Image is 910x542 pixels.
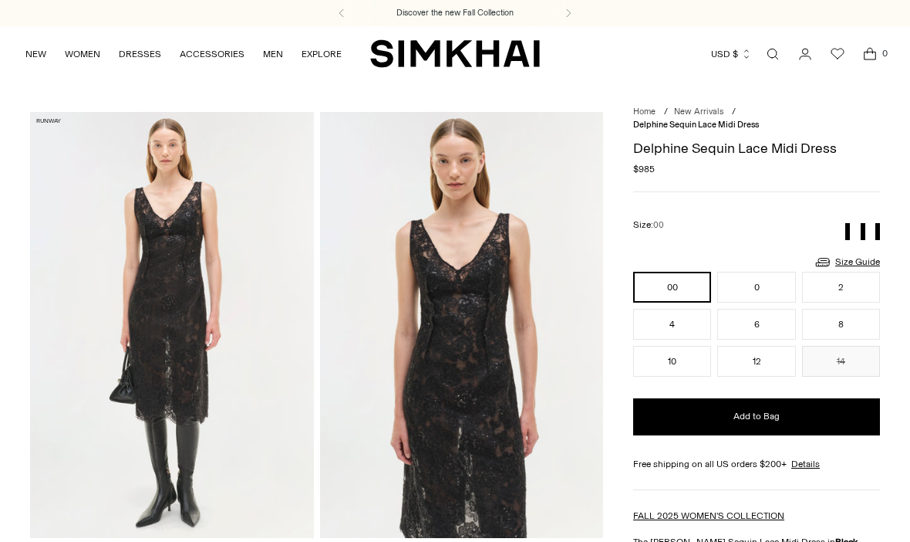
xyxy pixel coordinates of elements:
[633,106,880,131] nav: breadcrumbs
[664,106,668,119] div: /
[717,272,795,303] button: 0
[633,272,711,303] button: 00
[711,37,752,71] button: USD $
[633,510,784,521] a: FALL 2025 WOMEN'S COLLECTION
[119,37,161,71] a: DRESSES
[653,220,664,230] span: 00
[396,7,514,19] a: Discover the new Fall Collection
[791,457,820,471] a: Details
[717,346,795,377] button: 12
[732,106,736,119] div: /
[302,37,342,71] a: EXPLORE
[674,107,723,117] a: New Arrivals
[633,457,880,471] div: Free shipping on all US orders $200+
[633,141,880,155] h1: Delphine Sequin Lace Midi Dress
[802,346,880,377] button: 14
[370,39,540,69] a: SIMKHAI
[65,37,100,71] a: WOMEN
[633,107,656,117] a: Home
[790,39,821,69] a: Go to the account page
[878,46,891,60] span: 0
[633,162,655,176] span: $985
[733,410,780,423] span: Add to Bag
[320,112,604,537] img: Delphine Sequin Lace Midi Dress
[757,39,788,69] a: Open search modal
[822,39,853,69] a: Wishlist
[633,398,880,435] button: Add to Bag
[263,37,283,71] a: MEN
[25,37,46,71] a: NEW
[633,120,759,130] span: Delphine Sequin Lace Midi Dress
[717,309,795,340] button: 6
[802,272,880,303] button: 2
[633,309,711,340] button: 4
[30,112,314,537] img: Delphine Sequin Lace Midi Dress
[854,39,885,69] a: Open cart modal
[180,37,244,71] a: ACCESSORIES
[633,218,664,232] label: Size:
[802,309,880,340] button: 8
[814,252,880,272] a: Size Guide
[633,346,711,377] button: 10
